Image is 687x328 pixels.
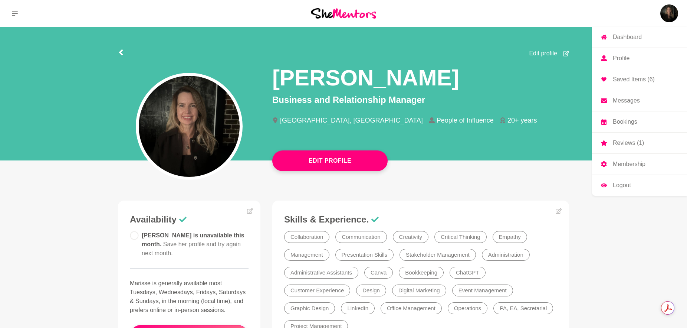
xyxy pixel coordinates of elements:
[613,55,630,61] p: Profile
[613,161,645,167] p: Membership
[660,4,678,22] a: Marisse van den BergDashboardProfileSaved Items (6)MessagesBookingsReviews (1)MembershipLogout
[272,117,429,124] li: [GEOGRAPHIC_DATA], [GEOGRAPHIC_DATA]
[529,49,557,58] span: Edit profile
[272,64,459,92] h1: [PERSON_NAME]
[613,182,631,188] p: Logout
[429,117,500,124] li: People of Influence
[142,232,244,256] span: [PERSON_NAME] is unavailable this month.
[130,214,249,225] h3: Availability
[613,119,637,125] p: Bookings
[592,111,687,132] a: Bookings
[592,69,687,90] a: Saved Items (6)
[613,77,655,82] p: Saved Items (6)
[613,34,642,40] p: Dashboard
[592,90,687,111] a: Messages
[592,48,687,69] a: Profile
[130,279,249,315] p: Marisse is generally available most Tuesdays, Wednesdays, Fridays, Saturdays & Sundays, in the mo...
[142,241,241,256] span: Save her profile and try again next month.
[660,4,678,22] img: Marisse van den Berg
[500,117,543,124] li: 20+ years
[311,8,376,18] img: She Mentors Logo
[613,98,640,104] p: Messages
[284,214,557,225] h3: Skills & Experience.
[592,133,687,153] a: Reviews (1)
[613,140,644,146] p: Reviews (1)
[592,27,687,48] a: Dashboard
[272,150,388,171] button: Edit Profile
[272,93,569,107] p: Business and Relationship Manager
